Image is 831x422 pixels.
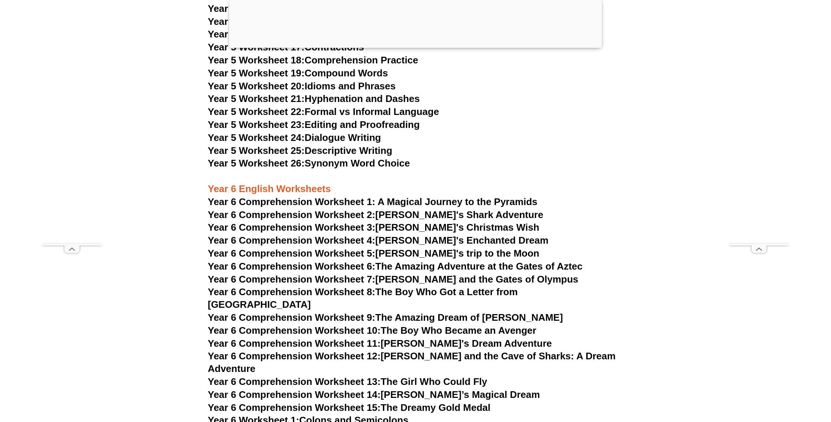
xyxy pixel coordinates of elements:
a: Year 5 Worksheet 26:Synonym Word Choice [208,158,410,169]
iframe: Chat Widget [704,338,831,422]
iframe: Advertisement [729,21,789,244]
a: Year 5 Worksheet 19:Compound Words [208,67,388,79]
a: Year 6 Comprehension Worksheet 2:[PERSON_NAME]'s Shark Adventure [208,209,543,220]
span: Year 6 Comprehension Worksheet 12: [208,350,381,362]
a: Year 5 Worksheet 23:Editing and Proofreading [208,119,420,130]
a: Year 5 Worksheet 18:Comprehension Practice [208,55,418,66]
a: Year 6 Comprehension Worksheet 10:The Boy Who Became an Avenger [208,325,536,336]
span: Year 6 Comprehension Worksheet 7: [208,274,375,285]
span: Year 5 Worksheet 21: [208,93,305,104]
span: Year 5 Worksheet 15: [208,16,305,27]
a: Year 6 Comprehension Worksheet 6:The Amazing Adventure at the Gates of Aztec [208,261,582,272]
span: Year 5 Worksheet 14: [208,3,305,14]
span: Year 6 Comprehension Worksheet 8: [208,286,375,297]
a: Year 6 Comprehension Worksheet 7:[PERSON_NAME] and the Gates of Olympus [208,274,578,285]
a: Year 6 Comprehension Worksheet 13:The Girl Who Could Fly [208,376,487,387]
a: Year 6 Comprehension Worksheet 14:[PERSON_NAME]’s Magical Dream [208,389,540,400]
a: Year 6 Comprehension Worksheet 4:[PERSON_NAME]'s Enchanted Dream [208,235,548,246]
span: Year 5 Worksheet 23: [208,119,305,130]
span: Year 6 Comprehension Worksheet 3: [208,222,375,233]
iframe: Advertisement [42,21,102,244]
a: Year 6 Comprehension Worksheet 1: A Magical Journey to the Pyramids [208,196,538,207]
span: Year 6 Comprehension Worksheet 2: [208,209,375,220]
span: Year 5 Worksheet 26: [208,158,305,169]
span: Year 5 Worksheet 25: [208,145,305,156]
span: Year 5 Worksheet 24: [208,132,305,143]
span: Year 6 Comprehension Worksheet 14: [208,389,381,400]
a: Year 6 Comprehension Worksheet 9:The Amazing Dream of [PERSON_NAME] [208,312,563,323]
a: Year 6 Comprehension Worksheet 8:The Boy Who Got a Letter from [GEOGRAPHIC_DATA] [208,286,518,310]
span: Year 6 Comprehension Worksheet 15: [208,402,381,413]
a: Year 5 Worksheet 24:Dialogue Writing [208,132,381,143]
a: Year 6 Comprehension Worksheet 15:The Dreamy Gold Medal [208,402,490,413]
a: Year 6 Comprehension Worksheet 11:[PERSON_NAME]'s Dream Adventure [208,338,552,349]
a: Year 5 Worksheet 16:Paragraph Structure [208,29,398,40]
span: Year 6 Comprehension Worksheet 11: [208,338,381,349]
span: Year 5 Worksheet 16: [208,29,305,40]
a: Year 5 Worksheet 25:Descriptive Writing [208,145,392,156]
span: Year 5 Worksheet 20: [208,80,305,92]
span: Year 5 Worksheet 18: [208,55,305,66]
a: Year 5 Worksheet 20:Idioms and Phrases [208,80,395,92]
a: Year 6 Comprehension Worksheet 3:[PERSON_NAME]'s Christmas Wish [208,222,539,233]
span: Year 5 Worksheet 19: [208,67,305,79]
span: Year 5 Worksheet 22: [208,106,305,117]
h3: Year 6 English Worksheets [208,170,623,195]
a: Year 5 Worksheet 14:Alliteration and Onomatopoeia [208,3,445,14]
span: Year 6 Comprehension Worksheet 6: [208,261,375,272]
a: Year 5 Worksheet 15:Active and Passive Voice [208,16,420,27]
span: Year 5 Worksheet 17: [208,42,305,53]
span: Year 6 Comprehension Worksheet 9: [208,312,375,323]
a: Year 6 Comprehension Worksheet 12:[PERSON_NAME] and the Cave of Sharks: A Dream Adventure [208,350,615,374]
a: Year 5 Worksheet 22:Formal vs Informal Language [208,106,439,117]
span: Year 6 Comprehension Worksheet 4: [208,235,375,246]
span: Year 6 Comprehension Worksheet 5: [208,248,375,259]
a: Year 6 Comprehension Worksheet 5:[PERSON_NAME]'s trip to the Moon [208,248,539,259]
span: Year 6 Comprehension Worksheet 13: [208,376,381,387]
a: Year 5 Worksheet 21:Hyphenation and Dashes [208,93,420,104]
a: Year 5 Worksheet 17:Contractions [208,42,364,53]
span: Year 6 Comprehension Worksheet 10: [208,325,381,336]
